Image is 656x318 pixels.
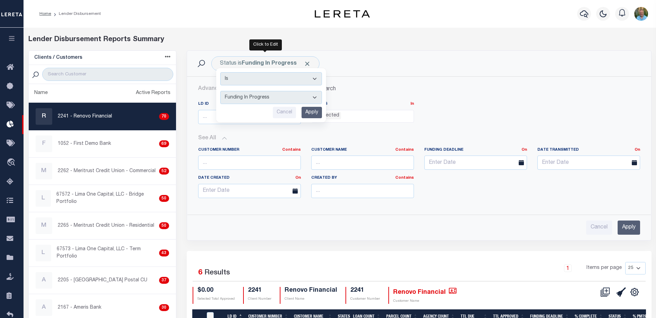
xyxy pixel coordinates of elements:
[136,90,170,97] div: Active Reports
[350,297,380,302] p: Customer Number
[242,61,297,66] b: Funding In Progress
[586,221,612,235] input: Cancel
[34,90,48,97] div: Name
[395,176,414,180] a: Contains
[36,163,52,179] div: M
[198,135,640,142] button: See All
[282,148,301,152] a: Contains
[311,101,414,107] label: States
[586,264,622,272] span: Items per page
[198,147,301,153] label: Customer Number
[393,287,456,296] h4: Renovo Financial
[285,287,337,294] h4: Renovo Financial
[197,297,235,302] p: Selected Total Approved
[159,140,169,147] div: 69
[57,246,156,260] p: 67573 - Lima One Capital, LLC - Term Portfolio
[311,156,414,170] input: ...
[36,135,52,152] div: F
[295,176,301,180] a: On
[532,147,645,153] label: Date Transmitted
[273,107,296,118] input: Cancel
[285,297,337,302] p: Client Name
[424,156,527,170] input: Enter Date
[159,113,169,120] div: 70
[198,269,202,277] span: 6
[58,304,101,311] p: 2167 - Ameris Bank
[395,148,414,152] a: Contains
[58,168,156,175] p: 2262 - Meritrust Credit Union - Commercial
[29,158,176,185] a: M2262 - Meritrust Credit Union - Commercial52
[42,68,173,81] input: Search Customer
[564,264,572,272] a: 1
[410,102,414,106] a: In
[248,287,271,294] h4: 2241
[36,217,52,234] div: M
[36,245,51,261] div: L
[311,147,414,153] label: Customer Name
[198,156,301,170] input: ...
[315,10,370,18] img: logo-dark.svg
[197,287,235,294] h4: $0.00
[56,191,157,206] p: 67572 - Lima One Capital, LLC - Bridge Portfolio
[302,107,322,118] input: Apply
[29,130,176,157] a: F1052 - First Demo Bank69
[350,287,380,294] h4: 2241
[29,267,176,294] a: A2205 - [GEOGRAPHIC_DATA] Postal CU37
[29,240,176,266] a: L67573 - Lima One Capital, LLC - Term Portfolio43
[198,82,256,96] button: Advanced Search
[51,11,101,17] li: Lender Disbursement
[29,103,176,130] a: R2241 - Renovo Financial70
[537,156,640,170] input: Enter Date
[159,195,169,202] div: 50
[521,148,527,152] a: On
[211,56,320,71] div: Status is
[159,222,169,229] div: 50
[159,168,169,175] div: 52
[58,222,154,230] p: 2265 - Meritrust Credit Union - Residential
[248,297,271,302] p: Client Number
[304,60,311,67] span: Click to Remove
[198,184,301,198] input: Enter Date
[29,212,176,239] a: M2265 - Meritrust Credit Union - Residential50
[58,113,112,120] p: 2241 - Renovo Financial
[39,12,51,16] a: Home
[635,148,640,152] a: On
[34,55,82,61] h5: Clients / Customers
[36,190,51,207] div: L
[198,110,301,124] input: ...
[159,304,169,311] div: 30
[36,108,52,125] div: R
[204,268,230,279] label: Results
[58,140,111,148] p: 1052 - First Demo Bank
[249,39,282,50] div: Click to Edit
[36,272,52,289] div: A
[618,221,640,235] input: Apply
[313,112,341,120] li: 0 selected
[159,250,169,256] div: 43
[198,101,301,107] label: LD ID
[393,299,456,304] p: Customer Name
[311,175,414,181] label: Created By
[419,147,532,153] label: Funding Deadline
[159,277,169,284] div: 37
[28,35,652,45] div: Lender Disbursement Reports Summary
[29,185,176,212] a: L67572 - Lima One Capital, LLC - Bridge Portfolio50
[7,158,18,167] i: travel_explore
[193,175,306,181] label: Date Created
[36,299,52,316] div: A
[58,277,147,284] p: 2205 - [GEOGRAPHIC_DATA] Postal CU
[311,184,414,198] input: ...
